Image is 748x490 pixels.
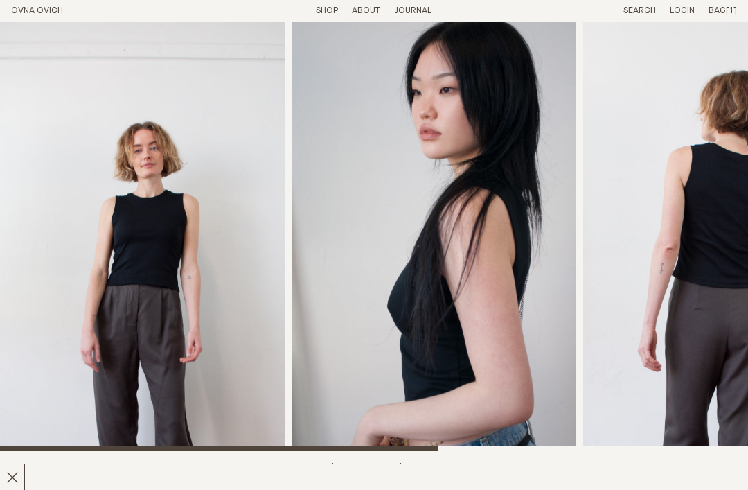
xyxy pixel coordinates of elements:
[316,6,338,15] a: Shop
[292,22,576,451] img: Tank Top
[394,6,431,15] a: Journal
[670,6,695,15] a: Login
[330,463,366,472] span: $129.00
[709,6,726,15] span: Bag
[398,463,430,472] span: $50.00
[726,6,737,15] span: [1]
[352,6,380,17] summary: About
[11,462,184,482] h2: Tank Top
[623,6,656,15] a: Search
[292,22,576,451] div: 2 / 4
[11,6,63,15] a: Home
